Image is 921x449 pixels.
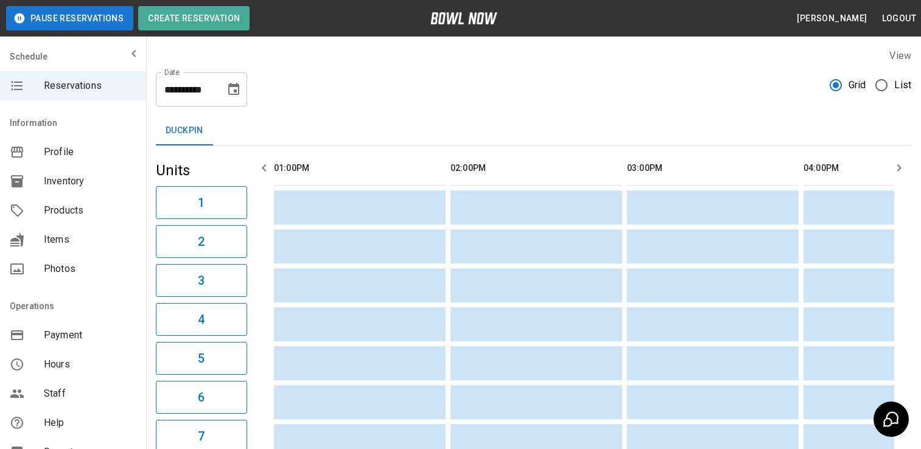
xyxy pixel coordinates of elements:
button: Create Reservation [138,6,250,30]
h6: 3 [198,271,205,290]
th: 02:00PM [450,151,622,186]
button: Pause Reservations [6,6,133,30]
h6: 7 [198,426,205,446]
button: Duckpin [156,116,213,145]
h6: 4 [198,310,205,329]
label: View [889,50,911,61]
span: Inventory [44,174,136,189]
h5: Units [156,161,247,180]
img: logo [430,12,497,24]
h6: 2 [198,232,205,251]
span: Reservations [44,78,136,93]
th: 01:00PM [274,151,446,186]
h6: 5 [198,349,205,368]
span: Products [44,203,136,218]
button: [PERSON_NAME] [792,7,872,30]
span: Hours [44,357,136,372]
span: Photos [44,262,136,276]
button: 1 [156,186,247,219]
span: List [894,78,911,92]
h6: 1 [198,193,205,212]
span: Payment [44,328,136,343]
th: 03:00PM [627,151,799,186]
button: Choose date, selected date is Aug 21, 2025 [222,77,246,102]
button: 5 [156,342,247,375]
span: Staff [44,386,136,401]
button: 2 [156,225,247,258]
button: 6 [156,381,247,414]
button: 3 [156,264,247,297]
span: Profile [44,145,136,159]
span: Help [44,416,136,430]
button: Logout [877,7,921,30]
button: 4 [156,303,247,336]
span: Items [44,232,136,247]
span: Grid [849,78,866,92]
h6: 6 [198,388,205,407]
div: inventory tabs [156,116,911,145]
